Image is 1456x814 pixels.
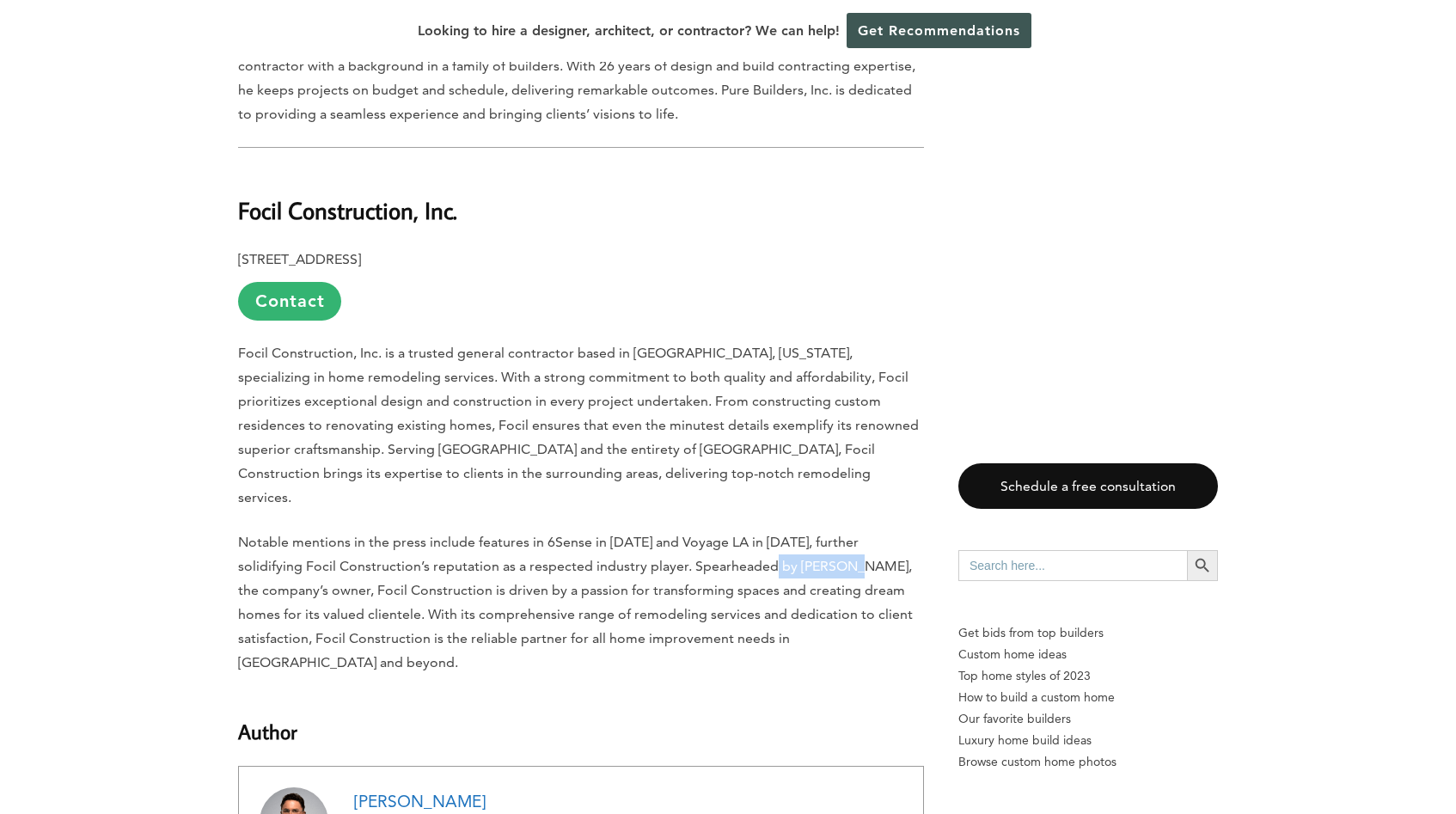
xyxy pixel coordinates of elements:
a: Contact [238,282,341,321]
span: Notable mentions in the press include features in 6Sense in [DATE] and Voyage LA in [DATE], furth... [238,534,913,670]
h3: Author [238,695,924,747]
a: [PERSON_NAME] [354,792,486,811]
span: Focil Construction, Inc. is a trusted general contractor based in [GEOGRAPHIC_DATA], [US_STATE], ... [238,345,919,505]
b: Focil Construction, Inc. [238,195,457,225]
span: In the press, Pure Builders, Inc. has garnered recognition. Calabasas Style Magazine and 6Sense h... [238,9,915,122]
a: How to build a custom home [958,687,1218,708]
a: Luxury home build ideas [958,730,1218,751]
a: Schedule a free consultation [958,463,1218,509]
a: Get Recommendations [847,13,1031,48]
p: Get bids from top builders [958,622,1218,644]
svg: Search [1193,556,1212,575]
a: Our favorite builders [958,708,1218,730]
a: Top home styles of 2023 [958,665,1218,687]
b: [STREET_ADDRESS] [238,251,361,267]
a: Browse custom home photos [958,751,1218,773]
input: Search here... [958,550,1187,581]
a: Custom home ideas [958,644,1218,665]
